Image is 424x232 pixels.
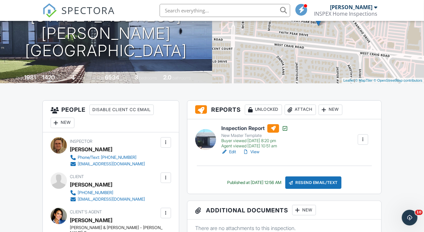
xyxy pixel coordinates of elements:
[221,124,288,149] a: Inspection Report New Master Template Buyer viewed [DATE] 8:20 pm Agent viewed [DATE] 10:51 am
[42,9,115,23] a: SPECTORA
[330,4,372,10] div: [PERSON_NAME]
[139,75,157,80] span: bedrooms
[187,201,381,220] h3: Additional Documents
[77,75,84,80] span: slab
[70,196,145,203] a: [EMAIL_ADDRESS][DOMAIN_NAME]
[70,174,84,179] span: Client
[221,149,236,155] a: Edit
[78,161,145,167] div: [EMAIL_ADDRESS][DOMAIN_NAME]
[78,197,145,202] div: [EMAIL_ADDRESS][DOMAIN_NAME]
[78,190,113,195] div: [PHONE_NUMBER]
[285,105,316,115] div: Attach
[70,161,145,167] a: [EMAIL_ADDRESS][DOMAIN_NAME]
[292,205,316,215] div: New
[70,180,112,190] div: [PERSON_NAME]
[61,3,115,17] span: SPECTORA
[42,74,55,81] div: 1420
[172,75,191,80] span: bathrooms
[160,4,290,17] input: Search everything...
[78,155,136,160] div: Phone/Text: [PHONE_NUMBER]
[24,74,36,81] div: 1981
[89,105,154,115] div: Disable Client CC Email
[402,210,417,225] iframe: Intercom live chat
[120,75,128,80] span: sq.ft.
[187,101,381,119] h3: Reports
[70,139,92,144] span: Inspector
[105,74,119,81] div: 6534
[163,74,171,81] div: 2.0
[314,10,377,17] div: INSPEX Home Inspections
[195,224,373,232] p: There are no attachments to this inspection.
[134,74,138,81] div: 3
[221,133,288,138] div: New Master Template
[245,105,282,115] div: Unlocked
[70,190,145,196] a: [PHONE_NUMBER]
[355,78,373,82] a: © MapTiler
[70,154,145,161] a: Phone/Text: [PHONE_NUMBER]
[70,215,112,225] a: [PERSON_NAME]
[243,149,259,155] a: View
[227,180,281,185] div: Published at [DATE] 12:56 AM
[90,75,104,80] span: Lot Size
[415,210,423,215] span: 10
[43,101,179,132] h3: People
[56,75,65,80] span: sq. ft.
[374,78,422,82] a: © OpenStreetMap contributors
[10,8,202,59] h1: [STREET_ADDRESS][PERSON_NAME] [GEOGRAPHIC_DATA]
[51,118,74,128] div: New
[319,105,342,115] div: New
[221,143,288,149] div: Agent viewed [DATE] 10:51 am
[16,75,23,80] span: Built
[285,176,341,189] div: Resend Email/Text
[42,3,57,18] img: The Best Home Inspection Software - Spectora
[70,209,102,214] span: Client's Agent
[221,124,288,133] h6: Inspection Report
[343,78,354,82] a: Leaflet
[342,78,424,83] div: |
[221,138,288,143] div: Buyer viewed [DATE] 8:20 pm
[70,144,112,154] div: [PERSON_NAME]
